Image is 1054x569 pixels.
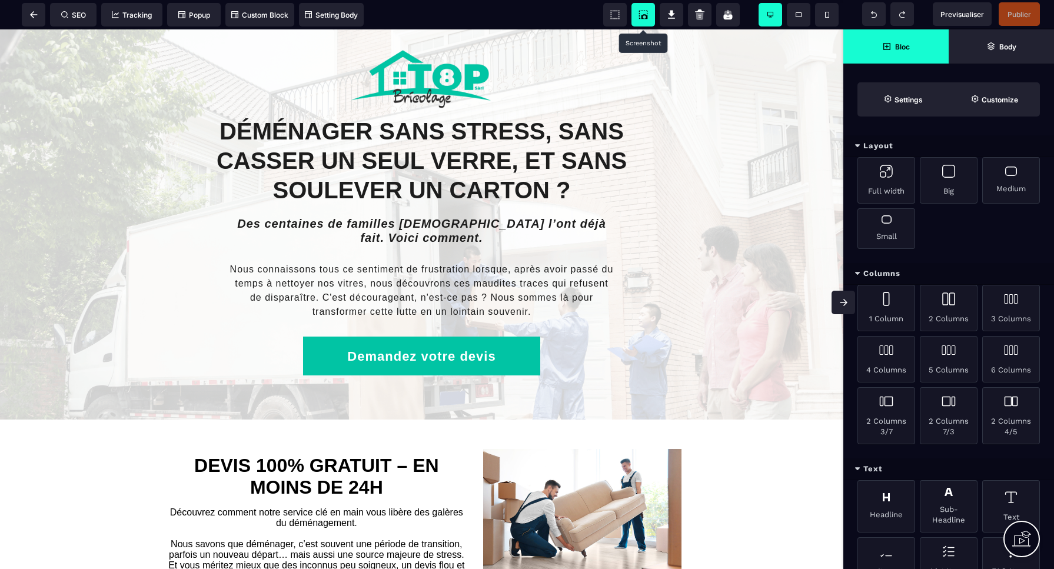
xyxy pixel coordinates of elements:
span: Previsualiser [940,10,984,19]
div: 4 Columns [857,336,915,382]
div: 1 Column [857,285,915,331]
div: 5 Columns [920,336,977,382]
strong: Settings [895,95,923,104]
div: Sub-Headline [920,480,977,533]
div: Small [857,208,915,249]
span: Tracking [112,11,152,19]
span: Publier [1008,10,1031,19]
div: 6 Columns [982,336,1040,382]
span: Custom Block [231,11,288,19]
span: View components [603,3,627,26]
div: Columns [843,263,1054,285]
h1: DÉMÉNAGER SANS STRESS, SANS CASSER UN SEUL VERRE, ET SANS SOULEVER UN CARTON ? [206,81,637,175]
div: 2 Columns 3/7 [857,387,915,444]
strong: Body [999,42,1016,51]
span: Preview [933,2,992,26]
h1: DEVIS 100% GRATUIT – EN MOINS DE 24H [168,420,466,475]
div: Text [843,458,1054,480]
span: Settings [857,82,949,117]
div: Medium [982,157,1040,204]
span: SEO [61,11,86,19]
div: 2 Columns [920,285,977,331]
div: Text [982,480,1040,533]
div: Big [920,157,977,204]
img: 9723dff375ef9b01add69404de2f686c_5.png [348,21,496,79]
span: Open Layer Manager [949,29,1054,64]
text: Nous connaissons tous ce sentiment de frustration lorsque, après avoir passé du temps à nettoyer ... [206,230,637,292]
div: Layout [843,135,1054,157]
span: Setting Body [305,11,358,19]
button: Demandez votre devis [303,307,540,346]
strong: Customize [982,95,1018,104]
div: Headline [857,480,915,533]
text: Des centaines de familles [DEMOGRAPHIC_DATA] l’ont déjà fait. Voici comment. [206,187,637,218]
strong: Bloc [895,42,910,51]
img: f3290620b8e3c8b96e25d3fc4e15ac84_la-romande-entreprise-demenagement-suisse.jpg [483,420,681,555]
div: 3 Columns [982,285,1040,331]
div: 2 Columns 4/5 [982,387,1040,444]
div: Full width [857,157,915,204]
span: Popup [178,11,210,19]
span: Open Blocks [843,29,949,64]
span: Screenshot [631,3,655,26]
div: 2 Columns 7/3 [920,387,977,444]
span: Open Style Manager [949,82,1040,117]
